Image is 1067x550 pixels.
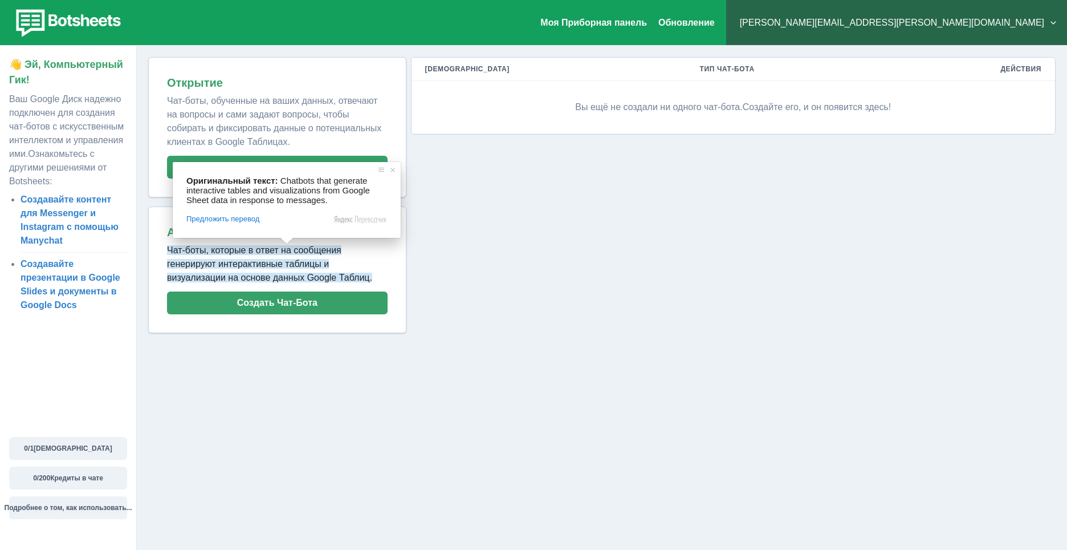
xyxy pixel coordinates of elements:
[167,76,223,89] ya-tr-span: Открытие
[5,504,132,512] ya-tr-span: Подробнее о том, как использовать...
[9,59,123,86] ya-tr-span: 👋 Эй, Компьютерный Гик!
[9,149,107,186] ya-tr-span: Ознакомьтесь с другими решениями от Botsheets:
[34,444,112,452] ya-tr-span: [DEMOGRAPHIC_DATA]
[186,176,278,185] span: Оригинальный текст:
[24,444,28,452] ya-tr-span: 0
[186,214,259,224] span: Предложить перевод
[37,474,39,482] ya-tr-span: /
[575,102,742,112] ya-tr-span: Вы ещё не создали ни одного чат-бота.
[39,474,50,482] ya-tr-span: 200
[28,444,30,452] ya-tr-span: /
[9,7,124,39] img: botsheets-logo.png
[735,11,1058,34] button: [PERSON_NAME][EMAIL_ADDRESS][PERSON_NAME][DOMAIN_NAME]
[21,259,120,310] a: Создавайте презентации в Google Slides и документы в Google Docs
[743,102,891,112] ya-tr-span: Создайте его, и он появится здесь!
[167,96,381,147] ya-tr-span: Чат-боты, обученные на ваших данных, отвечают на вопросы и сами задают вопросы, чтобы собирать и ...
[33,474,37,482] ya-tr-span: 0
[30,444,34,452] ya-tr-span: 1
[21,195,119,245] a: Создавайте контент для Messenger и Instagram с помощью Manychat
[658,18,715,27] ya-tr-span: Обновление
[700,65,755,73] ya-tr-span: Тип Чат-Бота
[540,18,647,27] a: Моя Приборная панель
[425,65,510,73] ya-tr-span: [DEMOGRAPHIC_DATA]
[50,474,103,482] ya-tr-span: Кредиты в чате
[9,496,127,519] button: Подробнее о том, как использовать...
[9,467,127,490] button: 0/200Кредиты в чате
[167,226,209,238] ya-tr-span: Анализ
[167,156,388,179] button: Создать Чат-Бота
[167,292,388,314] button: Создать Чат-Бота
[9,437,127,460] button: 0/1[DEMOGRAPHIC_DATA]
[167,245,372,282] ya-tr-span: Чат-боты, которые в ответ на сообщения генерируют интерактивные таблицы и визуализации на основе ...
[1000,65,1041,73] ya-tr-span: Действия
[186,176,372,205] span: Chatbots that generate interactive tables and visualizations from Google Sheet data in response t...
[9,94,124,159] ya-tr-span: Ваш Google Диск надежно подключен для создания чат-ботов с искусственным интеллектом и управления...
